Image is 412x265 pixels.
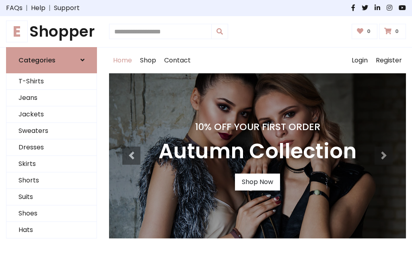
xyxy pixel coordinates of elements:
span: 0 [365,28,373,35]
a: Dresses [6,139,97,156]
a: Home [109,48,136,73]
a: Sweaters [6,123,97,139]
a: 0 [379,24,406,39]
a: T-Shirts [6,73,97,90]
a: Contact [160,48,195,73]
a: Categories [6,47,97,73]
a: Shop [136,48,160,73]
a: Shorts [6,172,97,189]
h3: Autumn Collection [159,139,356,164]
a: Hats [6,222,97,238]
a: Help [31,3,45,13]
a: FAQs [6,3,23,13]
a: Skirts [6,156,97,172]
a: Register [372,48,406,73]
h1: Shopper [6,23,97,41]
a: Login [348,48,372,73]
span: 0 [393,28,401,35]
span: | [23,3,31,13]
a: 0 [352,24,378,39]
a: Shoes [6,205,97,222]
h4: 10% Off Your First Order [159,121,356,132]
a: EShopper [6,23,97,41]
a: Shop Now [235,174,280,190]
span: | [45,3,54,13]
a: Suits [6,189,97,205]
span: E [6,21,28,42]
a: Jeans [6,90,97,106]
a: Support [54,3,80,13]
h6: Categories [19,56,56,64]
a: Jackets [6,106,97,123]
